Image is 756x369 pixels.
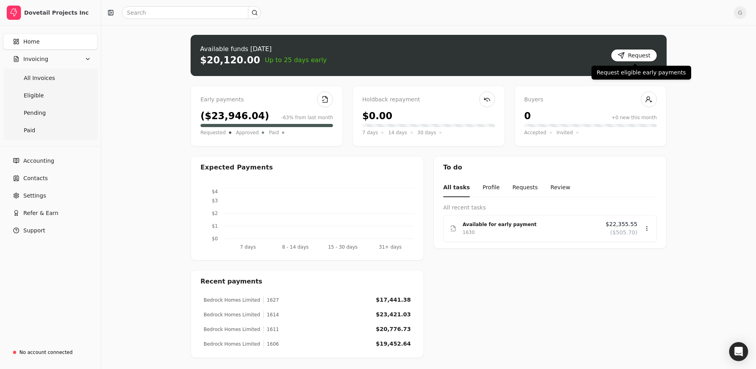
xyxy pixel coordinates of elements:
span: 30 days [418,129,436,137]
div: Bedrock Homes Limited [204,340,260,348]
span: Paid [24,126,35,135]
div: 1627 [263,297,279,304]
a: Contacts [3,170,98,186]
tspan: $4 [212,189,218,194]
span: ($505.70) [610,228,637,237]
div: No account connected [19,349,73,356]
span: Support [23,226,45,235]
tspan: 15 - 30 days [328,244,358,250]
div: +0 new this month [611,114,657,121]
span: Pending [24,109,46,117]
tspan: 7 days [240,244,256,250]
span: Refer & Earn [23,209,59,217]
button: Requests [512,179,538,197]
span: Invoicing [23,55,48,63]
tspan: 8 - 14 days [282,244,308,250]
span: Contacts [23,174,48,183]
span: Eligible [24,91,44,100]
div: Open Intercom Messenger [729,342,748,361]
tspan: $3 [212,198,218,204]
div: $19,452.64 [376,340,411,348]
div: 1630 [463,228,475,236]
div: Holdback repayment [362,95,495,104]
span: Home [23,38,40,46]
span: Settings [23,192,46,200]
span: Invited [557,129,573,137]
button: Invoicing [3,51,98,67]
a: Accounting [3,153,98,169]
div: -63% from last month [281,114,333,121]
span: Requested [200,129,226,137]
a: All Invoices [5,70,96,86]
button: All tasks [443,179,470,197]
span: Accounting [23,157,54,165]
a: Paid [5,122,96,138]
div: Bedrock Homes Limited [204,297,260,304]
div: $0.00 [362,109,392,123]
div: ($23,946.04) [200,109,269,123]
span: Approved [236,129,259,137]
div: To do [434,156,666,179]
button: Review [550,179,570,197]
div: $20,776.73 [376,325,411,333]
div: Buyers [524,95,657,104]
div: $20,120.00 [200,54,260,67]
div: Early payments [200,95,333,104]
a: Home [3,34,98,49]
span: $22,355.55 [606,220,637,228]
button: Refer & Earn [3,205,98,221]
div: Dovetail Projects Inc [24,9,94,17]
div: Bedrock Homes Limited [204,326,260,333]
a: No account connected [3,345,98,359]
tspan: 31+ days [379,244,401,250]
div: Expected Payments [200,163,273,172]
div: Recent payments [191,270,423,293]
div: Bedrock Homes Limited [204,311,260,318]
tspan: $2 [212,211,218,216]
span: 14 days [388,129,407,137]
div: 1606 [263,340,279,348]
div: 1611 [263,326,279,333]
a: Eligible [5,87,96,103]
div: Available funds [DATE] [200,44,327,54]
span: Paid [269,129,279,137]
button: Request [611,49,657,62]
a: Pending [5,105,96,121]
tspan: $1 [212,223,218,229]
div: 0 [524,109,531,123]
button: G [734,6,747,19]
div: Request eligible early payments [592,66,691,80]
div: $17,441.38 [376,296,411,304]
div: 1614 [263,311,279,318]
span: 7 days [362,129,378,137]
button: Profile [482,179,500,197]
button: Support [3,223,98,238]
tspan: $0 [212,236,218,242]
div: Available for early payment [463,221,599,228]
div: All recent tasks [443,204,657,212]
span: All Invoices [24,74,55,82]
a: Settings [3,188,98,204]
input: Search [122,6,261,19]
span: Up to 25 days early [265,55,327,65]
div: $23,421.03 [376,310,411,319]
span: Accepted [524,129,546,137]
